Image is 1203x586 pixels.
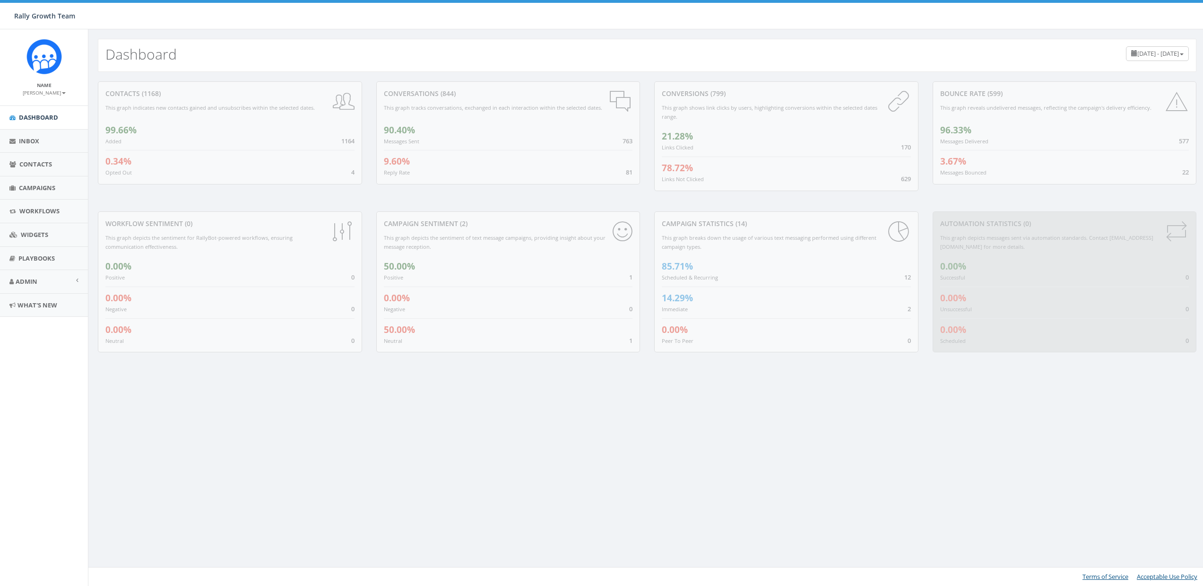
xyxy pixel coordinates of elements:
small: Neutral [105,337,124,344]
small: Reply Rate [384,169,410,176]
span: (0) [1021,219,1031,228]
a: Terms of Service [1082,572,1128,581]
small: Peer To Peer [662,337,693,344]
small: Messages Delivered [940,138,988,145]
a: Acceptable Use Policy [1137,572,1197,581]
span: (1168) [140,89,161,98]
span: Dashboard [19,113,58,122]
div: Automation Statistics [940,219,1189,228]
span: Inbox [19,137,39,145]
span: 0.00% [662,324,688,336]
small: This graph breaks down the usage of various text messaging performed using different campaign types. [662,234,876,250]
span: 3.67% [940,155,966,167]
span: Widgets [21,230,48,239]
span: 9.60% [384,155,410,167]
span: 85.71% [662,260,693,272]
span: (14) [734,219,747,228]
span: 577 [1179,137,1189,145]
span: 50.00% [384,324,415,336]
span: 0 [1186,273,1189,281]
span: Campaigns [19,184,55,192]
span: 0 [629,305,632,313]
span: What's New [17,301,57,309]
small: Neutral [384,337,402,344]
span: 0 [1186,336,1189,345]
img: Icon_1.png [26,39,62,74]
small: This graph shows link clicks by users, highlighting conversions within the selected dates range. [662,104,877,120]
small: Messages Sent [384,138,419,145]
span: 0.00% [105,292,131,304]
span: 99.66% [105,124,137,136]
small: Name [37,82,52,88]
small: Links Not Clicked [662,175,704,183]
span: 0 [908,336,911,345]
a: [PERSON_NAME] [23,88,66,96]
span: 0.00% [940,292,966,304]
span: 1 [629,336,632,345]
span: (844) [439,89,456,98]
span: Playbooks [18,254,55,262]
small: This graph depicts the sentiment for RallyBot-powered workflows, ensuring communication effective... [105,234,293,250]
small: Messages Bounced [940,169,987,176]
small: Scheduled [940,337,966,344]
span: Workflows [19,207,60,215]
h2: Dashboard [105,46,177,62]
small: Unsuccessful [940,306,972,313]
small: This graph depicts the sentiment of text message campaigns, providing insight about your message ... [384,234,606,250]
span: 2 [908,305,911,313]
span: 1164 [341,137,355,145]
small: Negative [384,306,405,313]
small: This graph tracks conversations, exchanged in each interaction within the selected dates. [384,104,602,111]
span: (599) [986,89,1003,98]
span: 0.00% [940,260,966,272]
span: 763 [623,137,632,145]
span: 81 [626,168,632,176]
span: 21.28% [662,130,693,142]
small: This graph indicates new contacts gained and unsubscribes within the selected dates. [105,104,315,111]
small: Scheduled & Recurring [662,274,718,281]
span: 96.33% [940,124,971,136]
span: 0 [351,336,355,345]
span: 629 [901,175,911,183]
span: 0.00% [940,324,966,336]
small: Positive [105,274,125,281]
span: 78.72% [662,162,693,174]
span: 0.34% [105,155,131,167]
span: 14.29% [662,292,693,304]
small: Links Clicked [662,144,693,151]
small: Successful [940,274,965,281]
div: Campaign Statistics [662,219,911,228]
small: Opted Out [105,169,132,176]
small: Positive [384,274,403,281]
small: Negative [105,306,127,313]
span: 90.40% [384,124,415,136]
small: This graph depicts messages sent via automation standards. Contact [EMAIL_ADDRESS][DOMAIN_NAME] f... [940,234,1153,250]
div: conversations [384,89,633,98]
div: conversions [662,89,911,98]
small: Immediate [662,306,688,313]
span: 1 [629,273,632,281]
span: (2) [458,219,467,228]
div: Workflow Sentiment [105,219,355,228]
span: 4 [351,168,355,176]
span: 12 [904,273,911,281]
span: 170 [901,143,911,151]
div: Campaign Sentiment [384,219,633,228]
span: 0 [1186,305,1189,313]
div: contacts [105,89,355,98]
div: Bounce Rate [940,89,1189,98]
span: 0.00% [105,324,131,336]
span: (0) [183,219,192,228]
span: 22 [1182,168,1189,176]
span: 0.00% [105,260,131,272]
span: Contacts [19,160,52,168]
span: [DATE] - [DATE] [1137,49,1179,58]
span: 0 [351,273,355,281]
span: 50.00% [384,260,415,272]
small: [PERSON_NAME] [23,89,66,96]
span: 0.00% [384,292,410,304]
span: (799) [709,89,726,98]
small: This graph reveals undelivered messages, reflecting the campaign's delivery efficiency. [940,104,1151,111]
span: Admin [16,277,37,286]
span: 0 [351,305,355,313]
